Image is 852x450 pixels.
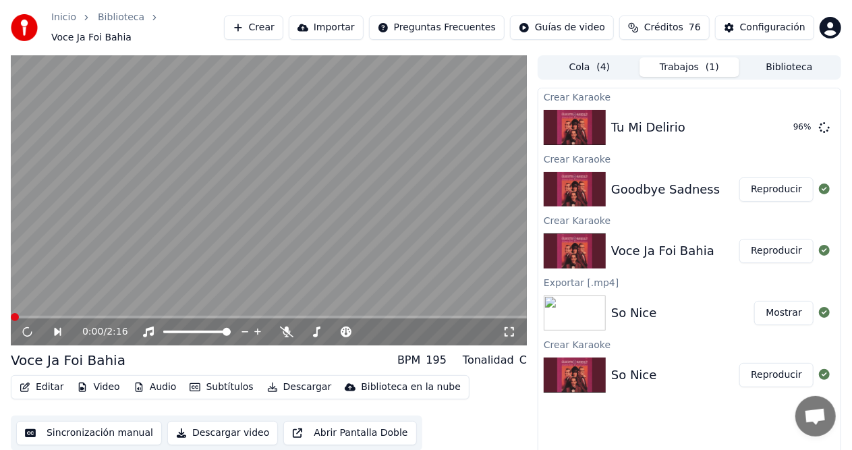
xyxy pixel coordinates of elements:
button: Descargar [262,378,337,397]
button: Trabajos [640,57,739,77]
button: Reproducir [739,363,814,387]
a: Biblioteca [98,11,144,24]
div: / [82,325,115,339]
div: Biblioteca en la nube [361,381,461,394]
div: Crear Karaoke [538,88,841,105]
div: BPM [397,352,420,368]
button: Crear [224,16,283,40]
button: Biblioteca [739,57,839,77]
div: Tonalidad [463,352,514,368]
span: 2:16 [107,325,127,339]
div: 195 [426,352,447,368]
span: 0:00 [82,325,103,339]
div: Goodbye Sadness [611,180,720,199]
button: Reproducir [739,177,814,202]
div: So Nice [611,366,657,385]
img: youka [11,14,38,41]
div: Crear Karaoke [538,212,841,228]
div: 96 % [793,122,814,133]
button: Sincronización manual [16,421,162,445]
div: C [519,352,527,368]
span: ( 4 ) [596,61,610,74]
div: Configuración [740,21,805,34]
button: Editar [14,378,69,397]
button: Créditos76 [619,16,710,40]
span: ( 1 ) [706,61,719,74]
div: Crear Karaoke [538,150,841,167]
button: Descargar video [167,421,278,445]
button: Cola [540,57,640,77]
span: Voce Ja Foi Bahia [51,31,132,45]
div: Voce Ja Foi Bahia [611,242,714,260]
button: Importar [289,16,364,40]
button: Subtítulos [184,378,258,397]
span: 76 [689,21,701,34]
a: Open chat [795,396,836,437]
div: Voce Ja Foi Bahia [11,351,125,370]
div: Crear Karaoke [538,336,841,352]
button: Video [72,378,125,397]
button: Preguntas Frecuentes [369,16,505,40]
button: Abrir Pantalla Doble [283,421,416,445]
div: So Nice [611,304,657,322]
div: Tu Mi Delirio [611,118,685,137]
button: Guías de video [510,16,614,40]
button: Reproducir [739,239,814,263]
div: Exportar [.mp4] [538,274,841,290]
button: Configuración [715,16,814,40]
span: Créditos [644,21,683,34]
a: Inicio [51,11,76,24]
button: Audio [128,378,182,397]
nav: breadcrumb [51,11,224,45]
button: Mostrar [754,301,814,325]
